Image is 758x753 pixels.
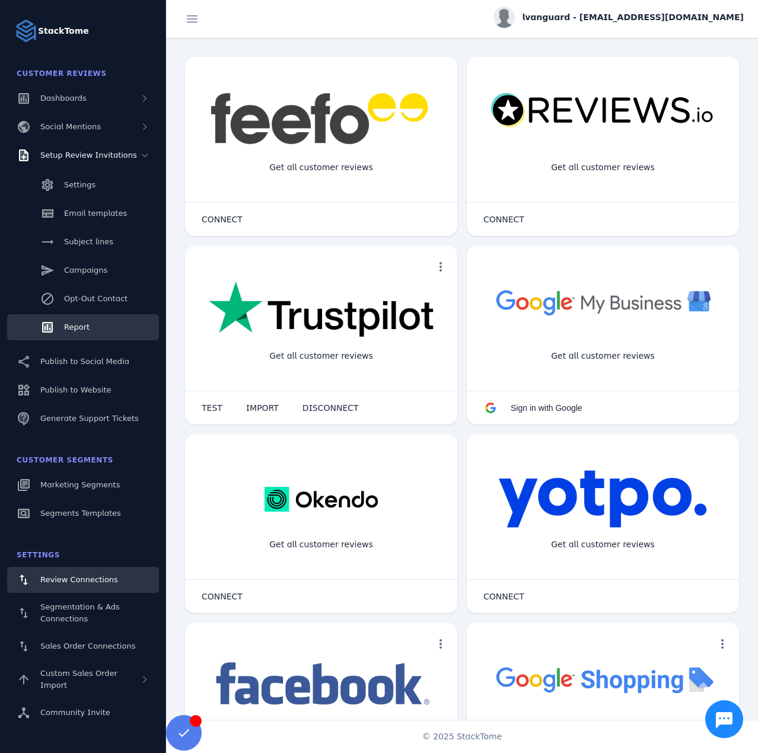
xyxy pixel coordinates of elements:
[64,237,113,246] span: Subject lines
[7,472,159,498] a: Marketing Segments
[190,396,234,420] button: TEST
[64,180,95,189] span: Settings
[483,592,524,601] span: CONNECT
[7,172,159,198] a: Settings
[542,340,664,372] div: Get all customer reviews
[260,340,383,372] div: Get all customer reviews
[40,602,120,623] span: Segmentation & Ads Connections
[302,404,359,412] span: DISCONNECT
[493,7,744,28] button: lvanguard - [EMAIL_ADDRESS][DOMAIN_NAME]
[64,266,107,275] span: Campaigns
[542,152,664,183] div: Get all customer reviews
[209,281,434,339] img: trustpilot.png
[7,286,159,312] a: Opt-Out Contact
[511,403,582,413] span: Sign in with Google
[260,152,383,183] div: Get all customer reviews
[260,529,383,560] div: Get all customer reviews
[40,385,111,394] span: Publish to Website
[542,529,664,560] div: Get all customer reviews
[429,632,453,656] button: more
[40,414,139,423] span: Generate Support Tickets
[7,633,159,659] a: Sales Order Connections
[64,323,90,331] span: Report
[64,294,128,303] span: Opt-Out Contact
[17,456,113,464] span: Customer Segments
[40,708,110,717] span: Community Invite
[472,208,536,231] button: CONNECT
[493,7,515,28] img: profile.jpg
[17,69,107,78] span: Customer Reviews
[522,11,744,24] span: lvanguard - [EMAIL_ADDRESS][DOMAIN_NAME]
[40,575,118,584] span: Review Connections
[190,585,254,608] button: CONNECT
[202,404,222,412] span: TEST
[209,92,434,145] img: feefo.png
[190,208,254,231] button: CONNECT
[472,585,536,608] button: CONNECT
[7,200,159,226] a: Email templates
[40,509,121,518] span: Segments Templates
[498,470,708,529] img: yotpo.png
[202,592,243,601] span: CONNECT
[483,215,524,224] span: CONNECT
[491,281,715,323] img: googlebusiness.png
[7,257,159,283] a: Campaigns
[491,92,715,129] img: reviewsio.svg
[7,595,159,631] a: Segmentation & Ads Connections
[711,632,734,656] button: more
[7,567,159,593] a: Review Connections
[7,406,159,432] a: Generate Support Tickets
[7,349,159,375] a: Publish to Social Media
[209,658,434,711] img: facebook.png
[7,500,159,527] a: Segments Templates
[246,404,279,412] span: IMPORT
[40,642,135,650] span: Sales Order Connections
[202,215,243,224] span: CONNECT
[7,377,159,403] a: Publish to Website
[40,151,137,159] span: Setup Review Invitations
[7,229,159,255] a: Subject lines
[422,730,502,743] span: © 2025 StackTome
[40,357,129,366] span: Publish to Social Media
[40,669,117,690] span: Custom Sales Order Import
[38,25,89,37] strong: StackTome
[472,396,594,420] button: Sign in with Google
[265,470,378,529] img: okendo.webp
[7,700,159,726] a: Community Invite
[429,255,453,279] button: more
[533,717,673,749] div: Import Products from Google
[17,551,60,559] span: Settings
[491,658,715,700] img: googleshopping.png
[14,19,38,43] img: Logo image
[7,314,159,340] a: Report
[291,396,371,420] button: DISCONNECT
[64,209,127,218] span: Email templates
[40,122,101,131] span: Social Mentions
[40,480,120,489] span: Marketing Segments
[40,94,87,103] span: Dashboards
[234,396,291,420] button: IMPORT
